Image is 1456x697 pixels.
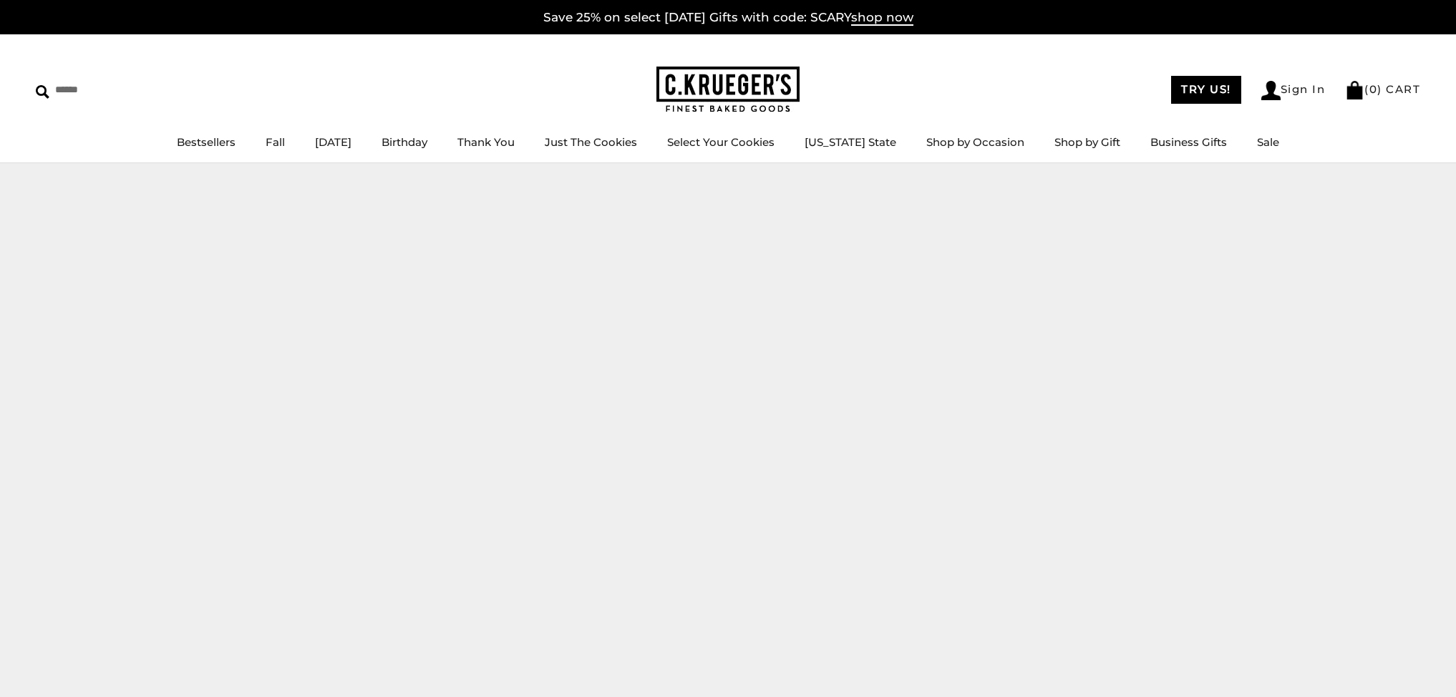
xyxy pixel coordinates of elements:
[1257,135,1279,149] a: Sale
[457,135,515,149] a: Thank You
[1054,135,1120,149] a: Shop by Gift
[545,135,637,149] a: Just The Cookies
[851,10,913,26] span: shop now
[667,135,775,149] a: Select Your Cookies
[543,10,913,26] a: Save 25% on select [DATE] Gifts with code: SCARYshop now
[1150,135,1227,149] a: Business Gifts
[1345,81,1364,99] img: Bag
[805,135,896,149] a: [US_STATE] State
[36,85,49,99] img: Search
[1369,82,1378,96] span: 0
[1171,76,1241,104] a: TRY US!
[177,135,236,149] a: Bestsellers
[656,67,800,113] img: C.KRUEGER'S
[1261,81,1326,100] a: Sign In
[266,135,285,149] a: Fall
[926,135,1024,149] a: Shop by Occasion
[36,79,206,101] input: Search
[382,135,427,149] a: Birthday
[1345,82,1420,96] a: (0) CART
[1261,81,1281,100] img: Account
[315,135,351,149] a: [DATE]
